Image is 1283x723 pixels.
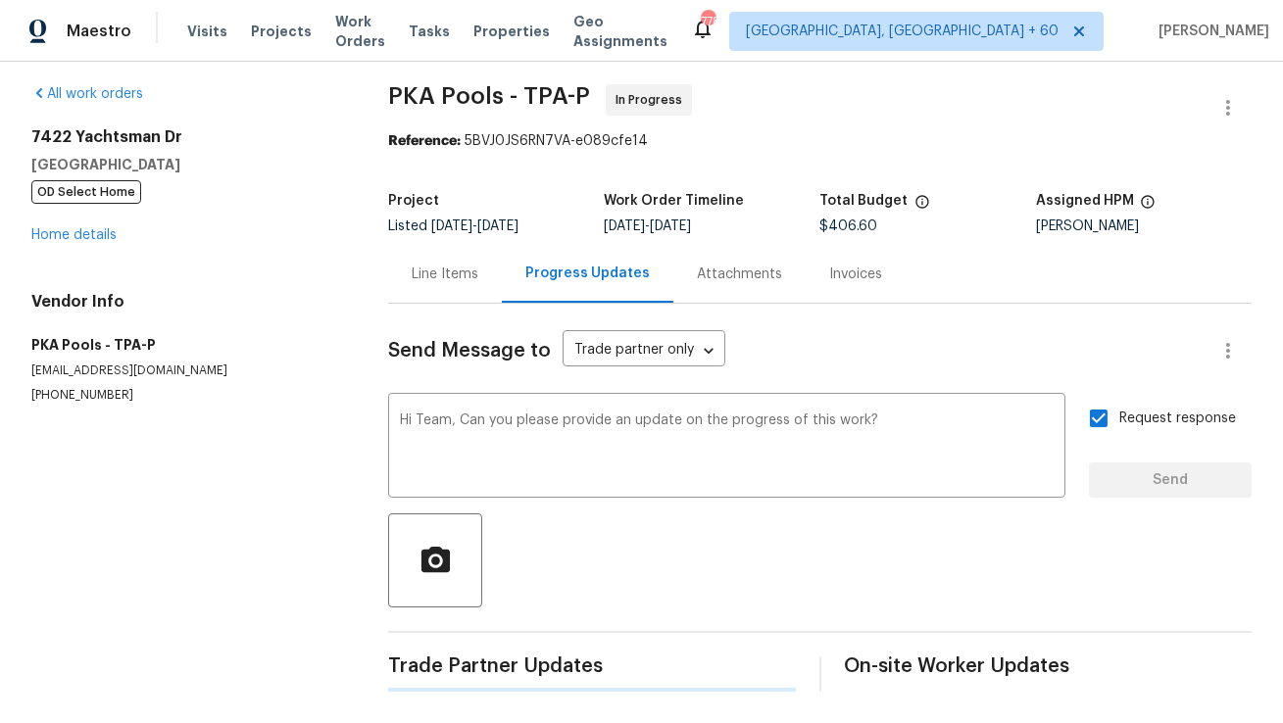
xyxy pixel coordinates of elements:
[67,22,131,41] span: Maestro
[31,292,341,312] h4: Vendor Info
[1036,194,1134,208] h5: Assigned HPM
[604,219,645,233] span: [DATE]
[829,265,882,284] div: Invoices
[412,265,478,284] div: Line Items
[431,219,472,233] span: [DATE]
[388,194,439,208] h5: Project
[388,84,590,108] span: PKA Pools - TPA-P
[1151,22,1269,41] span: [PERSON_NAME]
[1140,194,1156,219] span: The hpm assigned to this work order.
[187,22,227,41] span: Visits
[525,264,650,283] div: Progress Updates
[431,219,518,233] span: -
[388,341,551,361] span: Send Message to
[616,90,690,110] span: In Progress
[604,219,691,233] span: -
[473,22,550,41] span: Properties
[388,131,1252,151] div: 5BVJ0JS6RN7VA-e089cfe14
[251,22,312,41] span: Projects
[820,194,909,208] h5: Total Budget
[31,87,143,101] a: All work orders
[1119,409,1236,429] span: Request response
[31,155,341,174] h5: [GEOGRAPHIC_DATA]
[1036,219,1252,233] div: [PERSON_NAME]
[31,228,117,242] a: Home details
[697,265,782,284] div: Attachments
[335,12,385,51] span: Work Orders
[409,24,450,38] span: Tasks
[31,335,341,355] h5: PKA Pools - TPA-P
[914,194,930,219] span: The total cost of line items that have been proposed by Opendoor. This sum includes line items th...
[820,219,878,233] span: $406.60
[31,387,341,404] p: [PHONE_NUMBER]
[650,219,691,233] span: [DATE]
[31,127,341,147] h2: 7422 Yachtsman Dr
[31,362,341,379] p: [EMAIL_ADDRESS][DOMAIN_NAME]
[400,413,1054,482] textarea: Hi Team, Can you please provide an update on the progress of this work?
[604,194,744,208] h5: Work Order Timeline
[701,12,715,31] div: 778
[388,656,796,676] span: Trade Partner Updates
[477,219,518,233] span: [DATE]
[563,335,725,367] div: Trade partner only
[746,22,1059,41] span: [GEOGRAPHIC_DATA], [GEOGRAPHIC_DATA] + 60
[573,12,667,51] span: Geo Assignments
[388,134,461,148] b: Reference:
[388,219,518,233] span: Listed
[845,656,1253,676] span: On-site Worker Updates
[31,180,141,204] span: OD Select Home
